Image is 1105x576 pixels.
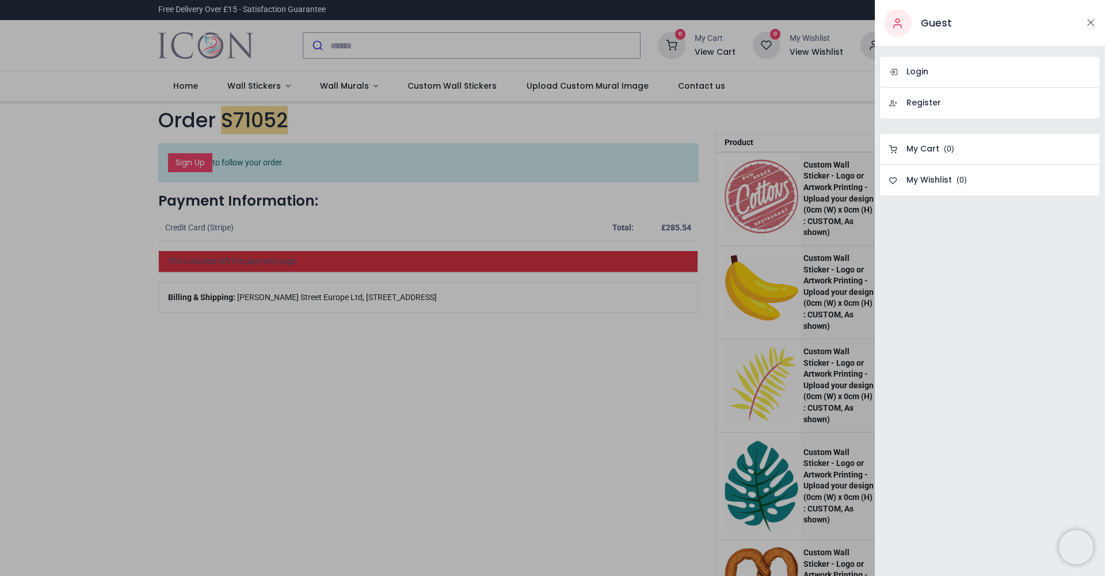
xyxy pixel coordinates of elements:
[1059,530,1093,564] iframe: Brevo live chat
[1085,16,1096,30] button: Close
[906,66,928,78] h6: Login
[906,175,952,186] h6: My Wishlist
[879,165,1100,196] a: My Wishlist (0)
[921,16,952,31] h5: Guest
[906,143,939,155] h6: My Cart
[957,175,967,186] span: ( )
[879,88,1100,119] a: Register
[959,175,964,184] span: 0
[879,56,1100,88] a: Login
[879,133,1100,165] a: My Cart (0)
[906,97,941,109] h6: Register
[944,143,954,155] span: ( )
[947,144,951,153] span: 0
